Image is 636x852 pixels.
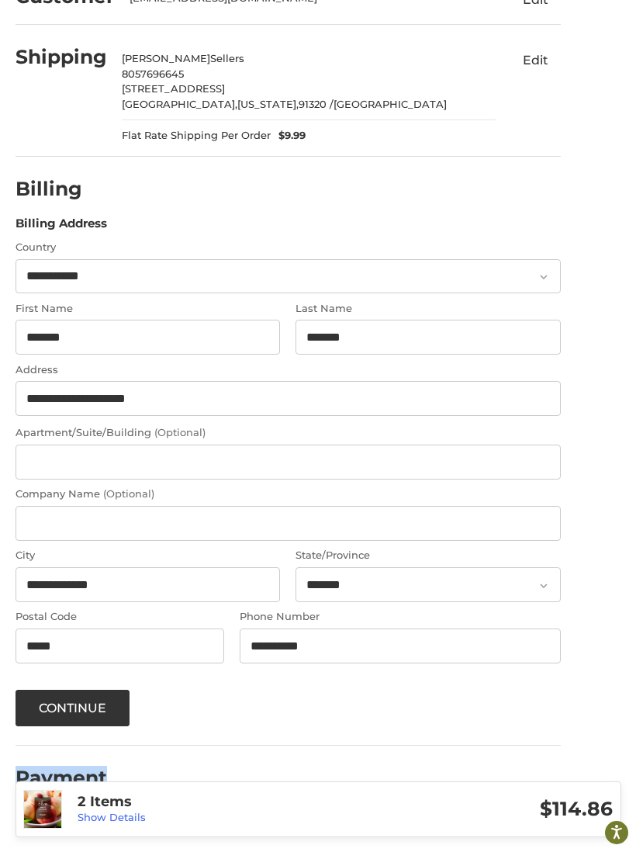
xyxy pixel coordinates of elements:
[237,98,299,110] span: [US_STATE],
[16,425,561,441] label: Apartment/Suite/Building
[511,47,561,72] button: Edit
[122,52,210,64] span: [PERSON_NAME]
[24,791,61,828] img: We Olive Artisan Peach White Balsamic Vinegar
[16,690,130,726] button: Continue
[240,609,561,625] label: Phone Number
[122,128,271,144] span: Flat Rate Shipping Per Order
[271,128,306,144] span: $9.99
[78,811,146,823] a: Show Details
[16,240,561,255] label: Country
[154,426,206,438] small: (Optional)
[334,98,447,110] span: [GEOGRAPHIC_DATA]
[296,301,561,317] label: Last Name
[345,797,613,821] h3: $114.86
[16,548,281,563] label: City
[16,177,106,201] h2: Billing
[16,766,107,790] h2: Payment
[210,52,244,64] span: Sellers
[22,23,175,36] p: We're away right now. Please check back later!
[78,793,345,811] h3: 2 Items
[103,487,154,500] small: (Optional)
[16,301,281,317] label: First Name
[122,82,225,95] span: [STREET_ADDRESS]
[16,609,225,625] label: Postal Code
[16,45,107,69] h2: Shipping
[16,362,561,378] label: Address
[16,215,107,240] legend: Billing Address
[122,98,237,110] span: [GEOGRAPHIC_DATA],
[178,20,197,39] button: Open LiveChat chat widget
[16,487,561,502] label: Company Name
[122,68,184,80] span: 8057696645
[299,98,334,110] span: 91320 /
[296,548,561,563] label: State/Province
